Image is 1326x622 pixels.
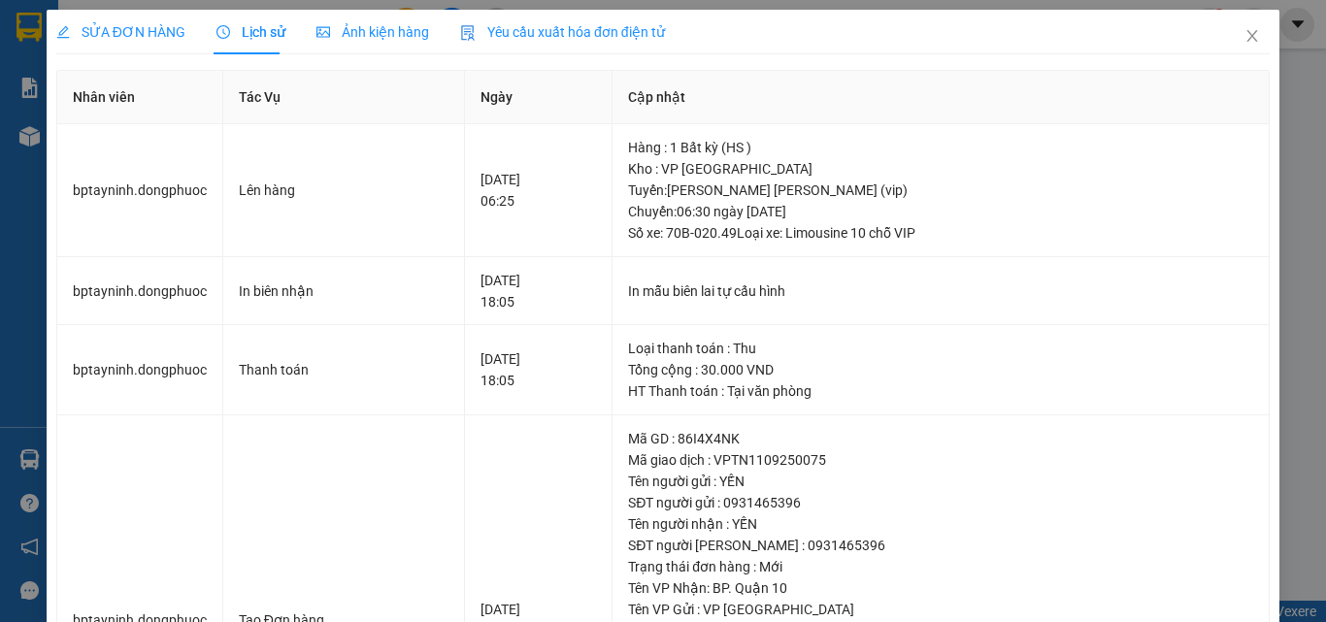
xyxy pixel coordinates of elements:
div: In mẫu biên lai tự cấu hình [628,280,1253,302]
th: Tác Vụ [223,71,465,124]
th: Nhân viên [57,71,223,124]
div: Mã GD : 86I4X4NK [628,428,1253,449]
div: Tổng cộng : 30.000 VND [628,359,1253,380]
div: In biên nhận [239,280,448,302]
span: edit [56,25,70,39]
div: Trạng thái đơn hàng : Mới [628,556,1253,577]
td: bptayninh.dongphuoc [57,257,223,326]
div: SĐT người gửi : 0931465396 [628,492,1253,513]
th: Cập nhật [613,71,1270,124]
div: Kho : VP [GEOGRAPHIC_DATA] [628,158,1253,180]
div: Lên hàng [239,180,448,201]
td: bptayninh.dongphuoc [57,325,223,415]
div: Tên người nhận : YẾN [628,513,1253,535]
div: Mã giao dịch : VPTN1109250075 [628,449,1253,471]
div: Loại thanh toán : Thu [628,338,1253,359]
span: picture [316,25,330,39]
span: Ảnh kiện hàng [316,24,429,40]
th: Ngày [465,71,613,124]
div: Tuyến : [PERSON_NAME] [PERSON_NAME] (vip) Chuyến: 06:30 ngày [DATE] Số xe: 70B-020.49 Loại xe: Li... [628,180,1253,244]
span: Yêu cầu xuất hóa đơn điện tử [460,24,665,40]
div: [DATE] 18:05 [481,348,596,391]
div: [DATE] 06:25 [481,169,596,212]
span: Lịch sử [216,24,285,40]
div: SĐT người [PERSON_NAME] : 0931465396 [628,535,1253,556]
span: close [1244,28,1260,44]
div: Hàng : 1 Bất kỳ (HS ) [628,137,1253,158]
button: Close [1225,10,1279,64]
td: bptayninh.dongphuoc [57,124,223,257]
div: [DATE] 18:05 [481,270,596,312]
span: SỬA ĐƠN HÀNG [56,24,185,40]
div: Tên người gửi : YẾN [628,471,1253,492]
div: Tên VP Gửi : VP [GEOGRAPHIC_DATA] [628,599,1253,620]
div: Thanh toán [239,359,448,380]
img: icon [460,25,476,41]
div: Tên VP Nhận: BP. Quận 10 [628,577,1253,599]
div: HT Thanh toán : Tại văn phòng [628,380,1253,402]
span: clock-circle [216,25,230,39]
